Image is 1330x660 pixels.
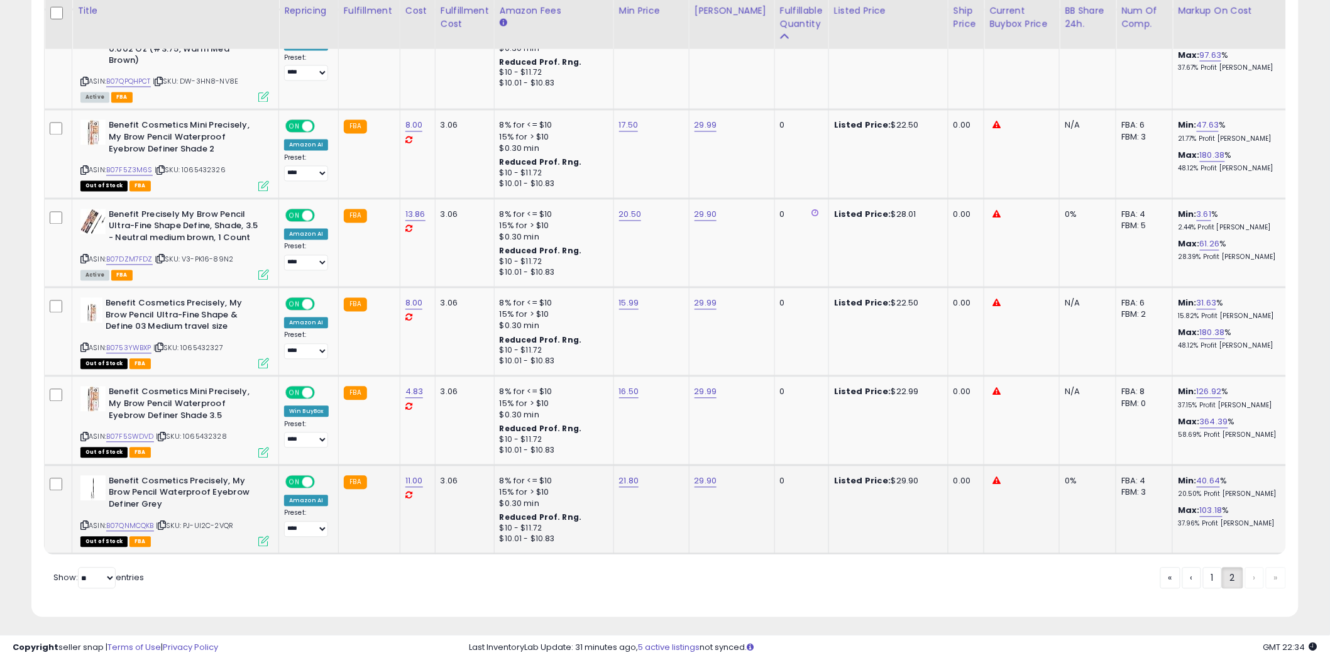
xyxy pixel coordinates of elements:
div: 0.00 [954,387,974,398]
div: 15% for > $10 [500,221,604,232]
div: ASIN: [80,20,269,102]
div: Current Buybox Price [989,4,1054,31]
div: Preset: [284,509,329,537]
div: Amazon AI [284,495,328,507]
span: OFF [313,210,333,221]
div: % [1178,50,1282,73]
a: 8.00 [405,297,423,310]
b: Listed Price: [834,297,891,309]
b: Reduced Prof. Rng. [500,512,582,523]
b: Benefit Cosmetics Precisely, My Brow Pencil Ultra-Fine Shape & Define 03 Medium travel size [106,298,258,336]
div: Preset: [284,154,329,182]
p: 15.82% Profit [PERSON_NAME] [1178,312,1282,321]
a: 15.99 [619,297,639,310]
span: All listings currently available for purchase on Amazon [80,270,109,281]
b: Reduced Prof. Rng. [500,424,582,434]
div: $28.01 [834,209,938,221]
div: Amazon AI [284,140,328,151]
a: 4.83 [405,386,424,399]
div: % [1178,209,1282,233]
div: $10 - $11.72 [500,168,604,179]
p: 37.96% Profit [PERSON_NAME] [1178,520,1282,529]
div: FBA: 4 [1121,209,1163,221]
div: Ship Price [954,4,979,31]
b: Reduced Prof. Rng. [500,335,582,346]
div: 0 [780,387,819,398]
span: ON [287,299,302,310]
span: « [1168,572,1172,585]
a: 31.63 [1197,297,1217,310]
b: Max: [1178,238,1200,250]
a: 29.90 [695,475,717,488]
div: $10 - $11.72 [500,435,604,446]
div: $22.50 [834,298,938,309]
a: B0753YWBXP [106,343,151,354]
div: 15% for > $10 [500,399,604,410]
div: % [1178,239,1282,262]
span: | SKU: 1065432327 [153,343,223,353]
div: $10.01 - $10.83 [500,268,604,278]
div: ASIN: [80,387,269,456]
a: 8.00 [405,119,423,132]
div: 8% for <= $10 [500,209,604,221]
div: N/A [1065,387,1106,398]
div: 8% for <= $10 [500,120,604,131]
a: 29.90 [695,209,717,221]
span: ‹ [1190,572,1193,585]
span: FBA [129,537,151,547]
div: $10.01 - $10.83 [500,79,604,89]
div: Amazon AI [284,317,328,329]
img: 51fmY1lBjRL._SL40_.jpg [80,387,106,412]
span: OFF [313,476,333,487]
div: 8% for <= $10 [500,476,604,487]
span: ON [287,476,302,487]
div: FBA: 6 [1121,298,1163,309]
b: Reduced Prof. Rng. [500,246,582,256]
a: 17.50 [619,119,639,132]
a: Privacy Policy [163,641,218,653]
div: $22.99 [834,387,938,398]
div: ASIN: [80,209,269,279]
div: $0.30 min [500,143,604,155]
a: 103.18 [1200,505,1223,517]
div: 0.00 [954,298,974,309]
img: 41A+c3qoOAL._SL40_.jpg [80,298,102,323]
span: FBA [129,359,151,370]
div: BB Share 24h. [1065,4,1111,31]
div: Fulfillable Quantity [780,4,823,31]
a: 3.61 [1197,209,1212,221]
a: 126.92 [1197,386,1222,399]
a: Terms of Use [107,641,161,653]
a: 364.39 [1200,416,1228,429]
a: 2 [1222,568,1243,589]
a: 97.63 [1200,49,1222,62]
div: 3.06 [441,387,485,398]
div: 0 [780,120,819,131]
b: Max: [1178,505,1200,517]
div: Title [77,4,273,18]
div: FBA: 4 [1121,476,1163,487]
div: 8% for <= $10 [500,387,604,398]
a: B07QNMCQKB [106,521,154,532]
div: FBM: 3 [1121,487,1163,498]
span: All listings that are currently out of stock and unavailable for purchase on Amazon [80,359,128,370]
span: FBA [111,92,133,103]
span: FBA [129,181,151,192]
img: 2176zLT0i+L._SL40_.jpg [80,476,106,501]
div: $10.01 - $10.83 [500,534,604,545]
span: All listings that are currently out of stock and unavailable for purchase on Amazon [80,181,128,192]
div: FBM: 3 [1121,132,1163,143]
div: Fulfillment Cost [441,4,489,31]
div: % [1178,327,1282,351]
b: Min: [1178,475,1197,487]
a: 61.26 [1200,238,1220,251]
span: FBA [129,448,151,458]
strong: Copyright [13,641,58,653]
span: FBA [111,270,133,281]
b: Reduced Prof. Rng. [500,157,582,168]
b: Benefit Precisely My Brow Pencil Ultra-Fine Shape Define, Shade, 3.5 - Neutral medium brown, 1 Count [109,209,261,248]
span: | SKU: V3-PK16-89N2 [155,255,233,265]
a: 5 active listings [639,641,700,653]
div: Win BuyBox [284,406,329,417]
small: FBA [344,387,367,400]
